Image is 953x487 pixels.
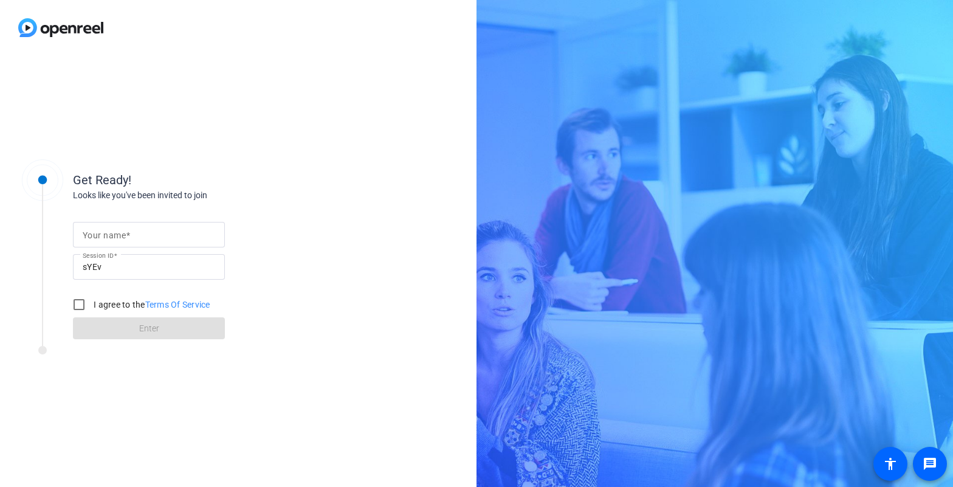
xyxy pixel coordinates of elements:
mat-label: Session ID [83,252,114,259]
div: Looks like you've been invited to join [73,189,316,202]
div: Get Ready! [73,171,316,189]
mat-icon: message [923,457,937,471]
mat-label: Your name [83,230,126,240]
mat-icon: accessibility [883,457,898,471]
label: I agree to the [91,299,210,311]
a: Terms Of Service [145,300,210,309]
